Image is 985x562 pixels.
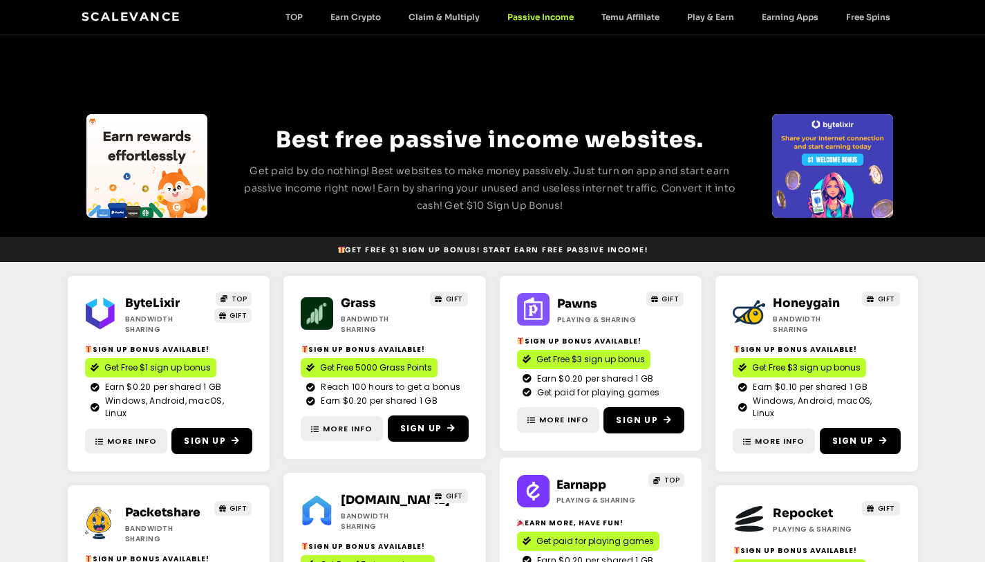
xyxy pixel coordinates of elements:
a: Get Free $3 sign up bonus [517,350,650,369]
a: More Info [733,429,815,454]
a: Honeygain [773,296,840,310]
img: 🎁 [517,337,524,344]
span: Earn $0.10 per shared 1 GB [749,381,867,393]
a: Scalevance [82,10,181,24]
a: GIFT [862,292,900,306]
nav: Menu [272,12,904,22]
a: Sign Up [603,407,684,433]
a: Pawns [557,297,597,311]
a: Earning Apps [748,12,832,22]
a: GIFT [430,292,468,306]
span: TOP [232,294,247,304]
span: Sign Up [832,435,874,447]
h2: Bandwidth Sharing [773,314,856,335]
a: More Info [517,407,599,433]
a: Grass [341,296,376,310]
span: Get paid for playing games [536,535,654,547]
a: Passive Income [494,12,588,22]
a: Packetshare [125,505,200,520]
span: Windows, Android, macOS, Linux [102,395,247,420]
span: Get paid for playing games [534,386,660,399]
a: TOP [216,292,252,306]
a: Sign Up [388,415,469,442]
img: 🎁 [733,346,740,353]
img: 🎁 [85,555,92,562]
span: GIFT [446,294,463,304]
a: Sign Up [171,428,252,454]
h2: Sign Up Bonus Available! [733,344,901,355]
span: GIFT [662,294,679,304]
a: Earn Crypto [317,12,395,22]
h2: Sign Up Bonus Available! [301,541,469,552]
span: More Info [539,414,589,426]
a: Earnapp [556,478,606,492]
a: Sign Up [820,428,901,454]
img: 🎉 [517,519,524,526]
a: Get paid for playing games [517,532,659,551]
span: More Info [755,435,805,447]
span: Get Free $3 sign up bonus [752,362,861,374]
a: TOP [272,12,317,22]
a: TOP [648,473,684,487]
a: More Info [85,429,167,454]
span: Windows, Android, macOS, Linux [749,395,894,420]
a: Get Free $1 sign up bonus [85,358,216,377]
div: Slides [772,114,893,218]
a: GIFT [214,501,252,516]
h2: Sign Up Bonus Available! [301,344,469,355]
img: 🎁 [301,346,308,353]
h2: Playing & Sharing [557,315,641,325]
span: Sign Up [616,414,657,427]
a: Temu Affiliate [588,12,673,22]
img: 🎁 [85,346,92,353]
div: 2 / 4 [86,114,207,218]
h2: Bandwidth Sharing [125,523,209,544]
span: More Info [323,423,373,435]
span: More Info [107,435,157,447]
a: GIFT [430,489,468,503]
img: 🎁 [301,543,308,550]
a: Repocket [773,506,833,521]
h2: Bandwidth Sharing [341,511,424,532]
h2: Best free passive income websites. [234,122,747,157]
span: TOP [664,475,680,485]
a: ByteLixir [125,296,180,310]
div: 2 / 4 [772,114,893,218]
span: Reach 100 hours to get a bonus [317,381,460,393]
a: GIFT [214,308,252,323]
span: GIFT [229,503,247,514]
a: [DOMAIN_NAME] [341,493,450,507]
h2: Playing & Sharing [773,524,856,534]
h2: Sign Up Bonus Available! [733,545,901,556]
span: Sign Up [400,422,442,435]
h2: Sign Up Bonus Available! [517,336,685,346]
a: GIFT [862,501,900,516]
span: Get Free 5000 Grass Points [320,362,432,374]
a: 🎁Get Free $1 sign up bonus! Start earn free passive income! [332,241,653,259]
span: Earn $0.20 per shared 1 GB [534,373,654,385]
h2: Bandwidth Sharing [341,314,424,335]
h2: Bandwidth Sharing [125,314,209,335]
h2: Playing & Sharing [556,495,641,505]
span: Get Free $3 sign up bonus [536,353,645,366]
h2: Earn More, Have Fun! [517,518,685,528]
a: Get Free 5000 Grass Points [301,358,438,377]
a: Play & Earn [673,12,748,22]
span: Get Free $1 sign up bonus [104,362,211,374]
div: Slides [86,114,207,218]
span: GIFT [878,294,895,304]
span: Get Free $1 sign up bonus! Start earn free passive income! [337,245,648,255]
span: Earn $0.20 per shared 1 GB [317,395,438,407]
a: Free Spins [832,12,904,22]
span: GIFT [229,310,247,321]
img: 🎁 [733,547,740,554]
span: Earn $0.20 per shared 1 GB [102,381,222,393]
a: Claim & Multiply [395,12,494,22]
span: GIFT [446,491,463,501]
img: 🎁 [338,246,345,253]
a: GIFT [646,292,684,306]
span: Sign Up [184,435,225,447]
p: Get paid by do nothing! Best websites to make money passively. Just turn on app and start earn pa... [234,162,747,214]
a: More Info [301,416,383,442]
a: Get Free $3 sign up bonus [733,358,866,377]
